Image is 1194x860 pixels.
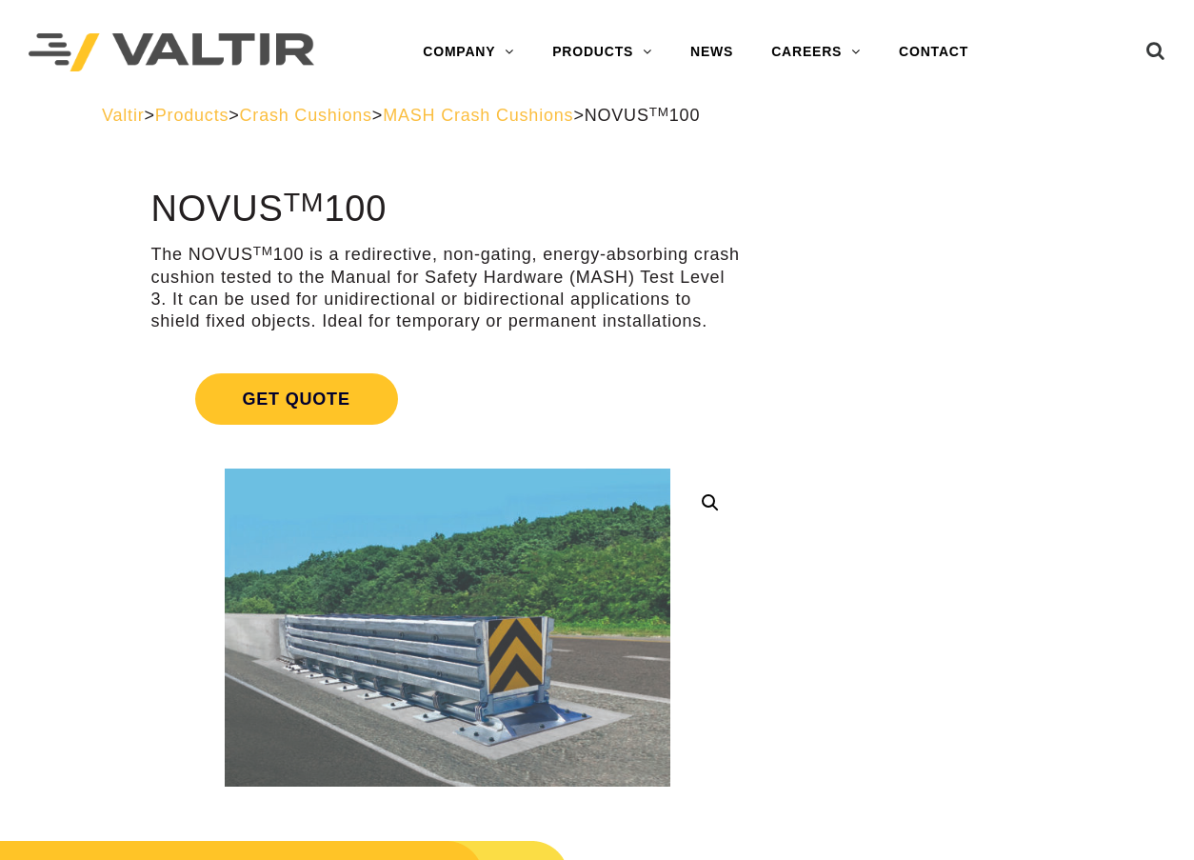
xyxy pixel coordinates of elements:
sup: TM [253,244,273,258]
a: Products [155,106,229,125]
a: Crash Cushions [240,106,372,125]
span: NOVUS 100 [585,106,701,125]
sup: TM [649,105,669,119]
img: Valtir [29,33,314,72]
div: > > > > [102,105,1092,127]
a: Get Quote [151,350,746,448]
a: COMPANY [404,33,533,71]
a: CAREERS [752,33,880,71]
h1: NOVUS 100 [151,190,746,230]
a: PRODUCTS [533,33,671,71]
span: Get Quote [195,373,398,425]
a: Valtir [102,106,144,125]
a: MASH Crash Cushions [383,106,573,125]
a: NEWS [671,33,752,71]
a: CONTACT [880,33,987,71]
sup: TM [284,187,325,217]
p: The NOVUS 100 is a redirective, non-gating, energy-absorbing crash cushion tested to the Manual f... [151,244,746,333]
